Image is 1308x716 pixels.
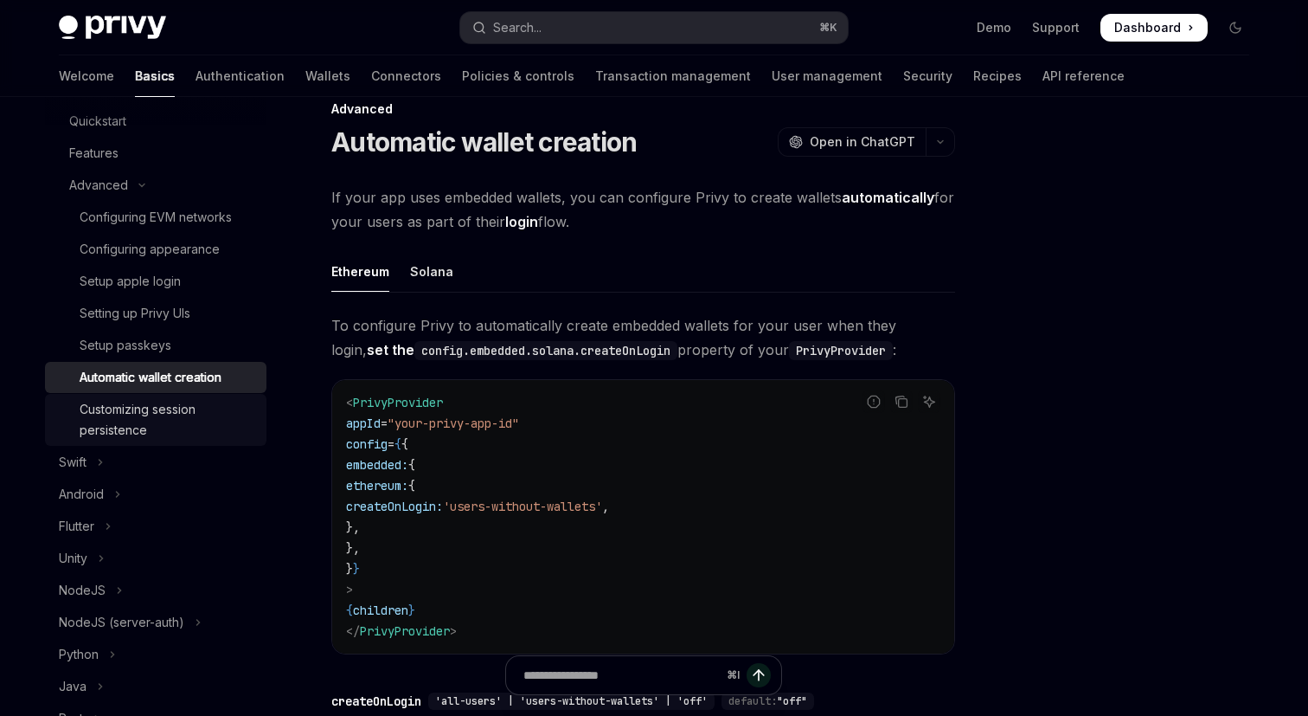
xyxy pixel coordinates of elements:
[346,540,360,556] span: },
[346,561,353,577] span: }
[135,55,175,97] a: Basics
[59,580,106,601] div: NodeJS
[1221,14,1249,42] button: Toggle dark mode
[1114,19,1181,36] span: Dashboard
[493,17,542,38] div: Search...
[862,390,885,413] button: Report incorrect code
[45,575,266,606] button: Toggle NodeJS section
[59,548,87,569] div: Unity
[810,133,915,151] span: Open in ChatGPT
[346,457,408,473] span: embedded:
[45,511,266,542] button: Toggle Flutter section
[1100,14,1208,42] a: Dashboard
[196,55,285,97] a: Authentication
[523,656,720,694] input: Ask a question...
[602,499,609,514] span: ,
[59,452,87,473] div: Swift
[346,436,388,452] span: config
[401,436,408,452] span: {
[80,335,171,356] div: Setup passkeys
[45,202,266,233] a: Configuring EVM networks
[80,399,256,441] div: Customizing session persistence
[414,341,677,360] code: config.embedded.solana.createOnLogin
[1032,19,1080,36] a: Support
[410,251,453,292] div: Solana
[346,395,353,410] span: <
[346,478,408,493] span: ethereum:
[331,100,955,118] div: Advanced
[505,213,538,230] strong: login
[408,457,415,473] span: {
[45,362,266,393] a: Automatic wallet creation
[918,390,940,413] button: Ask AI
[346,603,353,618] span: {
[45,234,266,265] a: Configuring appearance
[59,16,166,40] img: dark logo
[331,313,955,362] span: To configure Privy to automatically create embedded wallets for your user when they login, proper...
[353,561,360,577] span: }
[789,341,893,360] code: PrivyProvider
[45,330,266,361] a: Setup passkeys
[346,623,360,639] span: </
[595,55,751,97] a: Transaction management
[45,394,266,446] a: Customizing session persistence
[462,55,574,97] a: Policies & controls
[367,341,677,358] strong: set the
[59,644,99,665] div: Python
[45,479,266,510] button: Toggle Android section
[80,271,181,292] div: Setup apple login
[69,143,119,164] div: Features
[80,367,221,388] div: Automatic wallet creation
[45,639,266,670] button: Toggle Python section
[69,175,128,196] div: Advanced
[903,55,952,97] a: Security
[45,266,266,297] a: Setup apple login
[45,447,266,478] button: Toggle Swift section
[408,603,415,618] span: }
[353,395,443,410] span: PrivyProvider
[778,127,926,157] button: Open in ChatGPT
[394,436,401,452] span: {
[45,138,266,169] a: Features
[346,519,360,535] span: },
[346,499,443,514] span: createOnLogin:
[59,484,104,505] div: Android
[450,623,457,639] span: >
[305,55,350,97] a: Wallets
[819,21,837,35] span: ⌘ K
[59,676,87,697] div: Java
[443,499,602,514] span: 'users-without-wallets'
[747,663,771,687] button: Send message
[360,623,450,639] span: PrivyProvider
[977,19,1011,36] a: Demo
[45,671,266,702] button: Toggle Java section
[388,436,394,452] span: =
[346,582,353,597] span: >
[59,516,94,537] div: Flutter
[45,298,266,329] a: Setting up Privy UIs
[381,416,388,431] span: =
[772,55,882,97] a: User management
[973,55,1022,97] a: Recipes
[59,612,184,633] div: NodeJS (server-auth)
[45,543,266,574] button: Toggle Unity section
[59,55,114,97] a: Welcome
[388,416,519,431] span: "your-privy-app-id"
[408,478,415,493] span: {
[353,603,408,618] span: children
[80,303,190,324] div: Setting up Privy UIs
[45,607,266,638] button: Toggle NodeJS (server-auth) section
[331,126,637,158] h1: Automatic wallet creation
[45,170,266,201] button: Toggle Advanced section
[80,239,220,260] div: Configuring appearance
[460,12,848,43] button: Open search
[331,251,389,292] div: Ethereum
[331,185,955,234] span: If your app uses embedded wallets, you can configure Privy to create wallets for your users as pa...
[80,207,232,228] div: Configuring EVM networks
[842,189,934,206] strong: automatically
[890,390,913,413] button: Copy the contents from the code block
[371,55,441,97] a: Connectors
[346,416,381,431] span: appId
[1042,55,1125,97] a: API reference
